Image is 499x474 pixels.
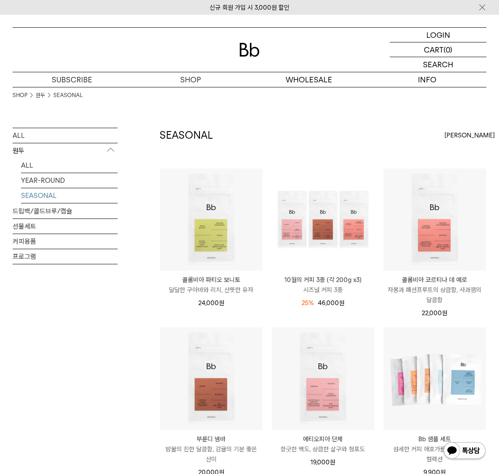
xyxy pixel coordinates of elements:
a: ALL [21,158,118,173]
span: 원 [219,299,224,307]
a: LOGIN [390,28,486,42]
p: 달달한 구아바와 리치, 산뜻한 유자 [160,285,263,295]
p: INFO [368,72,486,87]
a: 드립백/콜드브루/캡슐 [13,204,118,219]
img: 로고 [239,43,260,57]
span: 24,000 [198,299,224,307]
p: CART [424,42,444,57]
p: 10월의 커피 3종 (각 200g x3) [272,275,374,285]
img: 콜롬비아 파티오 보니토 [160,169,263,271]
p: 시즈널 커피 3종 [272,285,374,295]
p: Bb 샘플 세트 [383,434,486,444]
a: 프로그램 [13,249,118,264]
a: ALL [13,128,118,143]
p: 콜롬비아 코르티나 데 예로 [383,275,486,285]
h2: SEASONAL [160,128,213,142]
a: SEASONAL [21,188,118,203]
a: CART (0) [390,42,486,57]
p: 콜롬비아 파티오 보니토 [160,275,263,285]
a: 10월의 커피 3종 (각 200g x3) 시즈널 커피 3종 [272,275,374,295]
p: 향긋한 백도, 상큼한 살구와 청포도 [272,444,374,454]
a: SUBSCRIBE [13,72,131,87]
p: 자몽과 패션프루트의 상큼함, 사과잼의 달콤함 [383,285,486,305]
p: 부룬디 넴바 [160,434,263,444]
a: 콜롬비아 코르티나 데 예로 자몽과 패션프루트의 상큼함, 사과잼의 달콤함 [383,275,486,305]
a: 선물세트 [13,219,118,234]
img: Bb 샘플 세트 [383,327,486,430]
img: 에티오피아 단체 [272,327,374,430]
span: 원 [339,299,344,307]
span: 46,000 [318,299,344,307]
img: 콜롬비아 코르티나 데 예로 [383,169,486,271]
span: [PERSON_NAME] [444,130,495,140]
p: LOGIN [426,28,450,42]
a: 커피용품 [13,234,118,249]
span: 22,000 [422,309,447,317]
img: 카카오톡 채널 1:1 채팅 버튼 [443,441,486,461]
a: 부룬디 넴바 밤꿀의 진한 달콤함, 감귤의 기분 좋은 산미 [160,434,263,464]
p: 원두 [13,143,118,158]
p: (0) [444,42,452,57]
a: SHOP [131,72,249,87]
div: 25% [302,298,314,308]
a: 콜롬비아 파티오 보니토 달달한 구아바와 리치, 산뜻한 유자 [160,275,263,295]
a: 원두 [36,91,45,100]
a: SEASONAL [53,91,83,100]
a: 신규 회원 가입 시 3,000원 할인 [210,4,289,11]
p: 섬세한 커피 애호가를 위한 특별한 컬렉션 [383,444,486,464]
p: 밤꿀의 진한 달콤함, 감귤의 기분 좋은 산미 [160,444,263,464]
p: WHOLESALE [249,72,368,87]
p: SEARCH [423,57,453,72]
span: 19,000 [310,458,335,466]
p: 에티오피아 단체 [272,434,374,444]
a: SHOP [13,91,27,100]
a: Bb 샘플 세트 섬세한 커피 애호가를 위한 특별한 컬렉션 [383,434,486,464]
img: 부룬디 넴바 [160,327,263,430]
a: YEAR-ROUND [21,173,118,188]
span: 원 [442,309,447,317]
img: 10월의 커피 3종 (각 200g x3) [272,169,374,271]
a: 에티오피아 단체 향긋한 백도, 상큼한 살구와 청포도 [272,434,374,454]
span: 원 [330,458,335,466]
